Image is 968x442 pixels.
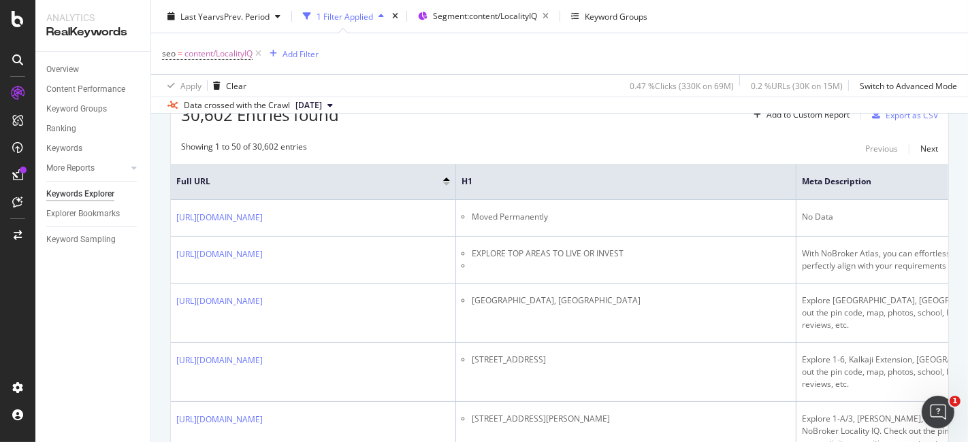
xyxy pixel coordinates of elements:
div: Showing 1 to 50 of 30,602 entries [181,141,307,157]
a: Keywords Explorer [46,187,141,201]
div: Content Performance [46,82,125,97]
div: Next [920,143,938,154]
button: [DATE] [290,97,338,114]
a: Keyword Groups [46,102,141,116]
div: Overview [46,63,79,77]
li: Moved Permanently [472,211,790,223]
div: Add to Custom Report [767,111,850,119]
button: Add Filter [264,46,319,62]
span: seo [162,48,176,59]
div: Add Filter [283,48,319,59]
div: times [389,10,401,23]
div: Keywords Explorer [46,187,114,201]
div: 1 Filter Applied [317,10,373,22]
a: Keyword Sampling [46,233,141,247]
button: Keyword Groups [566,5,653,27]
button: Segment:content/LocalityIQ [413,5,554,27]
button: Switch to Advanced Mode [854,75,957,97]
span: 2025 Sep. 1st [295,99,322,112]
button: Previous [865,141,898,157]
div: Export as CSV [886,109,938,121]
div: Keyword Groups [46,102,107,116]
div: Keyword Sampling [46,233,116,247]
a: [URL][DOMAIN_NAME] [176,354,263,367]
div: Switch to Advanced Mode [860,80,957,91]
div: Keywords [46,141,82,156]
span: 30,602 Entries found [181,103,339,126]
div: Data crossed with the Crawl [184,99,290,112]
span: Last Year [180,10,216,22]
div: Ranking [46,122,76,136]
button: Apply [162,75,201,97]
a: Explorer Bookmarks [46,207,141,221]
div: More Reports [46,161,95,175]
a: Content Performance [46,82,141,97]
span: 1 [950,396,961,407]
div: 0.47 % Clicks ( 330K on 69M ) [630,80,734,91]
span: vs Prev. Period [216,10,270,22]
li: [GEOGRAPHIC_DATA], [GEOGRAPHIC_DATA] [472,294,790,307]
a: [URL][DOMAIN_NAME] [176,248,263,261]
iframe: Intercom live chat [922,396,954,428]
a: [URL][DOMAIN_NAME] [176,413,263,426]
div: Apply [180,80,201,91]
li: [STREET_ADDRESS][PERSON_NAME] [472,413,790,425]
div: Previous [865,143,898,154]
a: [URL][DOMAIN_NAME] [176,211,263,224]
a: More Reports [46,161,127,175]
button: Next [920,141,938,157]
div: Explorer Bookmarks [46,207,120,221]
div: Keyword Groups [585,10,647,22]
a: Overview [46,63,141,77]
button: Last YearvsPrev. Period [162,5,286,27]
li: [STREET_ADDRESS] [472,354,790,366]
a: Keywords [46,141,141,156]
button: 1 Filter Applied [297,5,389,27]
span: H1 [462,175,770,188]
a: Ranking [46,122,141,136]
div: RealKeywords [46,24,140,40]
span: Full URL [176,175,423,188]
li: EXPLORE TOP AREAS TO LIVE OR INVEST [472,248,790,260]
div: Clear [226,80,246,91]
button: Export as CSV [867,104,938,126]
a: [URL][DOMAIN_NAME] [176,294,263,308]
button: Add to Custom Report [748,104,850,126]
button: Clear [208,75,246,97]
div: 0.2 % URLs ( 30K on 15M ) [751,80,843,91]
span: = [178,48,182,59]
span: content/LocalityIQ [184,44,253,63]
div: Analytics [46,11,140,24]
span: Segment: content/LocalityIQ [433,10,537,22]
